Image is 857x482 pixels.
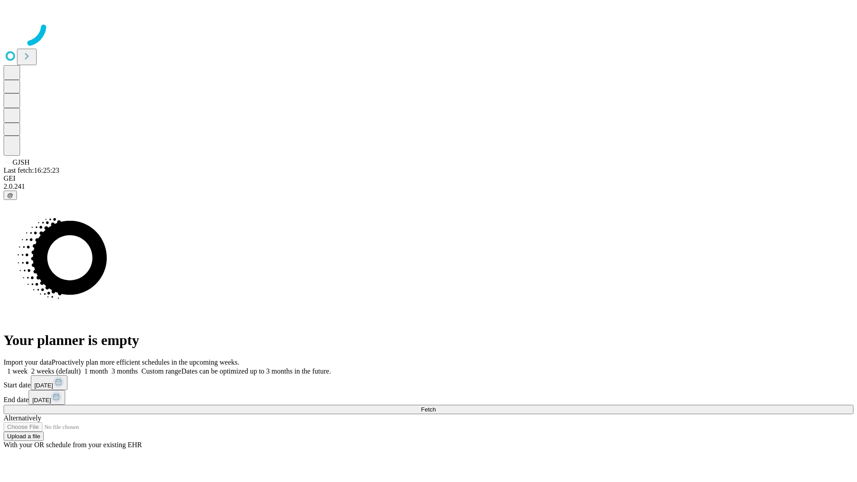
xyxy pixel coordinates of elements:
[4,414,41,422] span: Alternatively
[112,367,138,375] span: 3 months
[7,192,13,199] span: @
[4,405,853,414] button: Fetch
[181,367,331,375] span: Dates can be optimized up to 3 months in the future.
[84,367,108,375] span: 1 month
[31,367,81,375] span: 2 weeks (default)
[4,375,853,390] div: Start date
[34,382,53,389] span: [DATE]
[4,441,142,449] span: With your OR schedule from your existing EHR
[421,406,436,413] span: Fetch
[12,158,29,166] span: GJSH
[32,397,51,403] span: [DATE]
[4,191,17,200] button: @
[4,332,853,349] h1: Your planner is empty
[4,390,853,405] div: End date
[4,432,44,441] button: Upload a file
[52,358,239,366] span: Proactively plan more efficient schedules in the upcoming weeks.
[4,358,52,366] span: Import your data
[4,166,59,174] span: Last fetch: 16:25:23
[7,367,28,375] span: 1 week
[31,375,67,390] button: [DATE]
[4,175,853,183] div: GEI
[4,183,853,191] div: 2.0.241
[29,390,65,405] button: [DATE]
[141,367,181,375] span: Custom range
